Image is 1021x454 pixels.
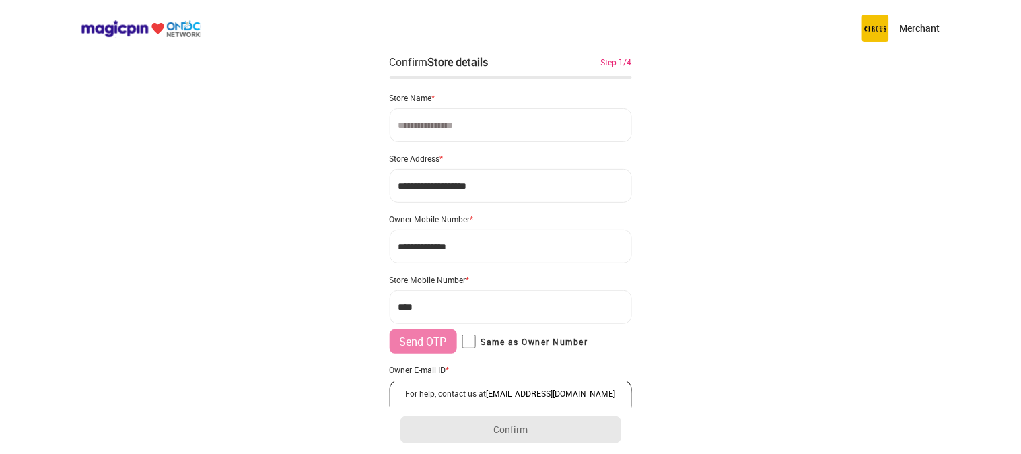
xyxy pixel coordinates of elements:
div: Store Address [390,153,632,164]
img: ondc-logo-new-small.8a59708e.svg [81,20,201,38]
div: Store details [428,55,489,69]
div: Store Mobile Number [390,274,632,285]
label: Same as Owner Number [462,335,588,348]
input: Same as Owner Number [462,335,476,348]
button: Send OTP [390,329,457,354]
p: Merchant [900,22,940,35]
div: Owner E-mail ID [390,364,632,375]
button: Confirm [400,416,621,443]
div: For help, contact us at [400,388,621,399]
div: Confirm [390,54,489,70]
div: Store Name [390,92,632,103]
img: circus.b677b59b.png [862,15,889,42]
div: Step 1/4 [601,56,632,68]
div: Owner Mobile Number [390,214,632,224]
a: [EMAIL_ADDRESS][DOMAIN_NAME] [487,388,616,399]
